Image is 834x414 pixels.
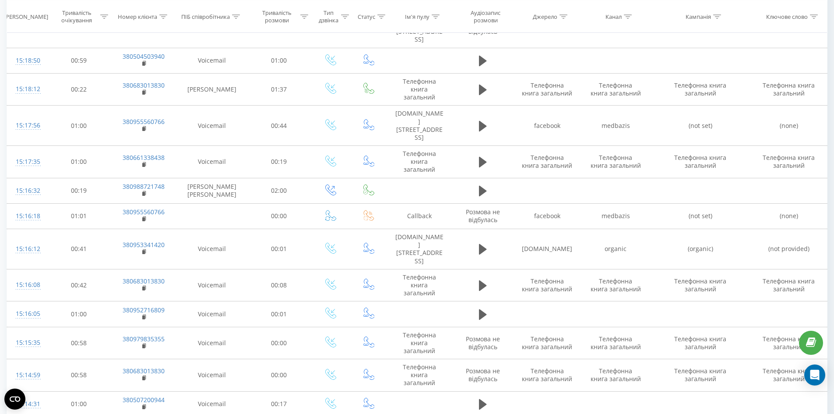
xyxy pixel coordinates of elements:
[176,269,247,301] td: Voicemail
[581,229,650,269] td: organic
[466,208,500,224] span: Розмова не відбулась
[47,301,111,327] td: 01:00
[466,367,500,383] span: Розмова не відбулась
[47,178,111,203] td: 00:19
[247,106,311,146] td: 00:44
[686,13,711,20] div: Кампанія
[47,146,111,178] td: 01:00
[123,306,165,314] a: 380952716809
[47,48,111,73] td: 00:59
[650,146,751,178] td: Телефонна книга загальний
[123,277,165,285] a: 380683013830
[16,117,39,134] div: 15:17:56
[16,276,39,294] div: 15:16:08
[176,48,247,73] td: Voicemail
[581,269,650,301] td: Телефонна книга загальний
[16,81,39,98] div: 15:18:12
[247,269,311,301] td: 00:08
[766,13,808,20] div: Ключове слово
[47,73,111,106] td: 00:22
[650,73,751,106] td: Телефонна книга загальний
[460,9,511,24] div: Аудіозапис розмови
[650,269,751,301] td: Телефонна книга загальний
[513,359,581,392] td: Телефонна книга загальний
[751,327,827,359] td: Телефонна книга загальний
[650,229,751,269] td: (organic)
[751,229,827,269] td: (not provided)
[47,203,111,229] td: 01:01
[47,359,111,392] td: 00:58
[387,269,452,301] td: Телефонна книга загальний
[176,359,247,392] td: Voicemail
[123,52,165,60] a: 380504503940
[4,13,48,20] div: [PERSON_NAME]
[318,9,339,24] div: Тип дзвінка
[387,359,452,392] td: Телефонна книга загальний
[47,327,111,359] td: 00:58
[247,229,311,269] td: 00:01
[123,396,165,404] a: 380507200944
[581,106,650,146] td: medbazis
[47,269,111,301] td: 00:42
[4,389,25,410] button: Open CMP widget
[16,208,39,225] div: 15:16:18
[513,203,581,229] td: facebook
[751,73,827,106] td: Телефонна книга загальний
[513,73,581,106] td: Телефонна книга загальний
[387,203,452,229] td: Callback
[123,182,165,191] a: 380988721748
[16,241,39,258] div: 15:16:12
[533,13,557,20] div: Джерело
[751,146,827,178] td: Телефонна книга загальний
[16,182,39,199] div: 15:16:32
[581,327,650,359] td: Телефонна книга загальний
[247,359,311,392] td: 00:00
[650,327,751,359] td: Телефонна книга загальний
[605,13,622,20] div: Канал
[16,396,39,413] div: 15:14:31
[513,106,581,146] td: facebook
[387,73,452,106] td: Телефонна книга загальний
[176,73,247,106] td: [PERSON_NAME]
[405,13,429,20] div: Ім'я пулу
[247,301,311,327] td: 00:01
[16,367,39,384] div: 15:14:59
[581,146,650,178] td: Телефонна книга загальний
[247,203,311,229] td: 00:00
[247,327,311,359] td: 00:00
[513,146,581,178] td: Телефонна книга загальний
[751,106,827,146] td: (none)
[16,153,39,170] div: 15:17:35
[581,359,650,392] td: Телефонна книга загальний
[358,13,375,20] div: Статус
[247,178,311,203] td: 02:00
[181,13,230,20] div: ПІБ співробітника
[176,229,247,269] td: Voicemail
[804,364,825,386] div: Open Intercom Messenger
[176,146,247,178] td: Voicemail
[176,301,247,327] td: Voicemail
[255,9,299,24] div: Тривалість розмови
[16,305,39,322] div: 15:16:05
[387,146,452,178] td: Телефонна книга загальний
[16,334,39,351] div: 15:15:35
[387,106,452,146] td: [DOMAIN_NAME] [STREET_ADDRESS]
[650,203,751,229] td: (not set)
[123,153,165,162] a: 380661338438
[55,9,99,24] div: Тривалість очікування
[751,359,827,392] td: Телефонна книга загальний
[176,327,247,359] td: Voicemail
[118,13,157,20] div: Номер клієнта
[581,73,650,106] td: Телефонна книга загальний
[47,229,111,269] td: 00:41
[751,269,827,301] td: Телефонна книга загальний
[123,241,165,249] a: 380953341420
[387,229,452,269] td: [DOMAIN_NAME] [STREET_ADDRESS]
[247,48,311,73] td: 01:00
[47,106,111,146] td: 01:00
[123,81,165,89] a: 380683013830
[176,106,247,146] td: Voicemail
[123,335,165,343] a: 380979835355
[751,203,827,229] td: (none)
[123,367,165,375] a: 380683013830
